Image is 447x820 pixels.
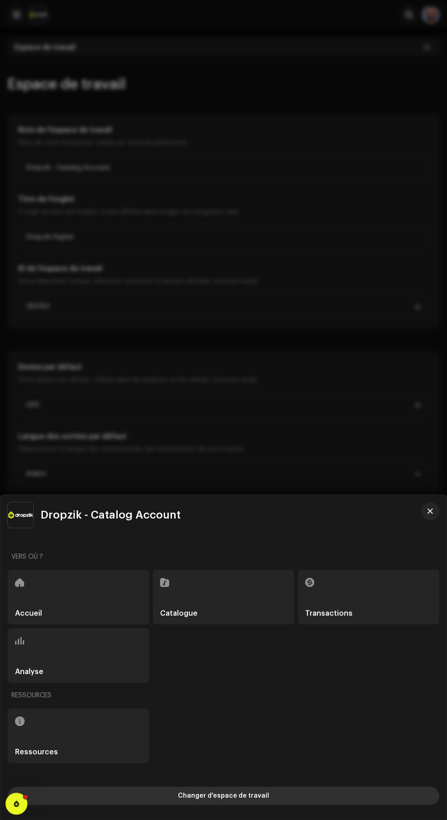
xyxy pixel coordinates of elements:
[305,610,353,617] h5: Transactions
[5,793,27,815] iframe: Intercom live chat
[178,787,269,805] span: Changer d'espace de travail
[15,668,43,675] h5: Analyse
[8,685,439,706] re-a-nav-header: Ressources
[8,787,439,805] button: Changer d'espace de travail
[15,748,58,756] h5: Ressources
[160,610,198,617] h5: Catalogue
[8,502,33,528] img: 6b198820-6d9f-4d8e-bd7e-78ab9e57ca24
[8,546,439,568] re-a-nav-header: Vers où ?
[41,509,181,520] span: Dropzik - Catalog Account
[15,610,42,617] h5: Accueil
